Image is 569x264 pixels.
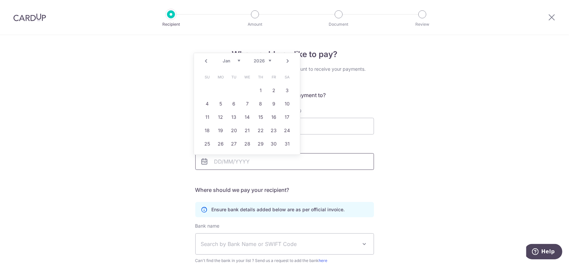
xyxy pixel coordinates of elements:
[230,21,280,28] p: Amount
[242,112,253,122] a: 14
[282,112,293,122] a: 17
[15,5,29,11] span: Help
[202,57,210,65] a: Prev
[242,139,253,149] a: 28
[242,72,253,82] span: Wednesday
[255,85,266,96] a: 1
[229,125,239,136] a: 20
[269,112,279,122] a: 16
[255,125,266,136] a: 22
[146,21,196,28] p: Recipient
[282,98,293,109] a: 10
[215,125,226,136] a: 19
[526,244,562,261] iframe: Opens a widget where you can find more information
[195,48,374,60] h4: Who would you like to pay?
[282,139,293,149] a: 31
[202,139,213,149] a: 25
[319,258,328,263] a: here
[282,85,293,96] a: 3
[269,85,279,96] a: 2
[229,139,239,149] a: 27
[195,186,374,194] h5: Where should we pay your recipient?
[195,257,374,264] span: Can't find the bank in your list ? Send us a request to add the bank
[202,125,213,136] a: 18
[195,153,374,170] input: DD/MM/YYYY
[242,125,253,136] a: 21
[255,72,266,82] span: Thursday
[202,72,213,82] span: Sunday
[284,57,292,65] a: Next
[215,112,226,122] a: 12
[201,240,358,248] span: Search by Bank Name or SWIFT Code
[269,72,279,82] span: Friday
[269,98,279,109] a: 9
[282,125,293,136] a: 24
[255,98,266,109] a: 8
[202,98,213,109] a: 4
[13,13,46,21] img: CardUp
[282,72,293,82] span: Saturday
[269,139,279,149] a: 30
[255,112,266,122] a: 15
[229,72,239,82] span: Tuesday
[255,139,266,149] a: 29
[212,206,345,213] p: Ensure bank details added below are as per official invoice.
[242,98,253,109] a: 7
[269,125,279,136] a: 23
[398,21,447,28] p: Review
[229,112,239,122] a: 13
[202,112,213,122] a: 11
[229,98,239,109] a: 6
[195,223,220,229] label: Bank name
[215,72,226,82] span: Monday
[314,21,363,28] p: Document
[215,139,226,149] a: 26
[215,98,226,109] a: 5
